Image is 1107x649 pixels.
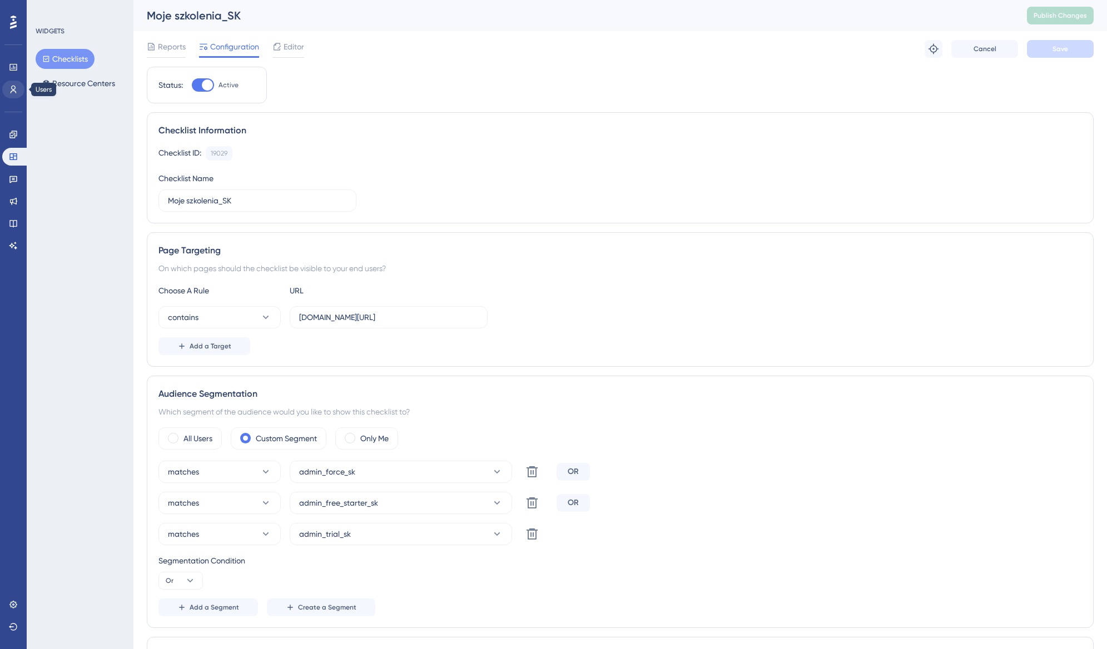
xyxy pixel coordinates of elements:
[190,603,239,612] span: Add a Segment
[360,432,389,445] label: Only Me
[158,492,281,514] button: matches
[36,27,64,36] div: WIDGETS
[951,40,1018,58] button: Cancel
[299,311,478,323] input: yourwebsite.com/path
[290,461,512,483] button: admin_force_sk
[158,284,281,297] div: Choose A Rule
[267,598,375,616] button: Create a Segment
[147,8,999,23] div: Moje szkolenia_SK
[211,149,227,158] div: 19029
[299,465,355,478] span: admin_force_sk
[219,81,239,89] span: Active
[158,262,1082,275] div: On which pages should the checklist be visible to your end users?
[158,78,183,92] div: Status:
[158,146,201,161] div: Checklist ID:
[158,523,281,545] button: matches
[168,194,347,207] input: Type your Checklist name
[168,496,199,510] span: matches
[256,432,317,445] label: Custom Segment
[168,465,199,478] span: matches
[1027,40,1094,58] button: Save
[1053,44,1068,53] span: Save
[158,598,258,616] button: Add a Segment
[158,124,1082,137] div: Checklist Information
[158,572,203,590] button: Or
[158,306,281,328] button: contains
[166,576,173,585] span: Or
[974,44,996,53] span: Cancel
[36,73,122,93] button: Resource Centers
[190,342,231,351] span: Add a Target
[284,40,304,53] span: Editor
[158,554,1082,567] div: Segmentation Condition
[158,461,281,483] button: matches
[158,387,1082,401] div: Audience Segmentation
[158,405,1082,418] div: Which segment of the audience would you like to show this checklist to?
[298,603,356,612] span: Create a Segment
[299,496,378,510] span: admin_free_starter_sk
[168,311,198,324] span: contains
[158,337,250,355] button: Add a Target
[290,284,412,297] div: URL
[210,40,259,53] span: Configuration
[158,172,214,185] div: Checklist Name
[557,494,590,512] div: OR
[299,527,351,541] span: admin_trial_sk
[1027,7,1094,24] button: Publish Changes
[290,523,512,545] button: admin_trial_sk
[290,492,512,514] button: admin_free_starter_sk
[168,527,199,541] span: matches
[183,432,212,445] label: All Users
[158,40,186,53] span: Reports
[158,244,1082,257] div: Page Targeting
[36,49,95,69] button: Checklists
[557,463,590,481] div: OR
[1034,11,1087,20] span: Publish Changes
